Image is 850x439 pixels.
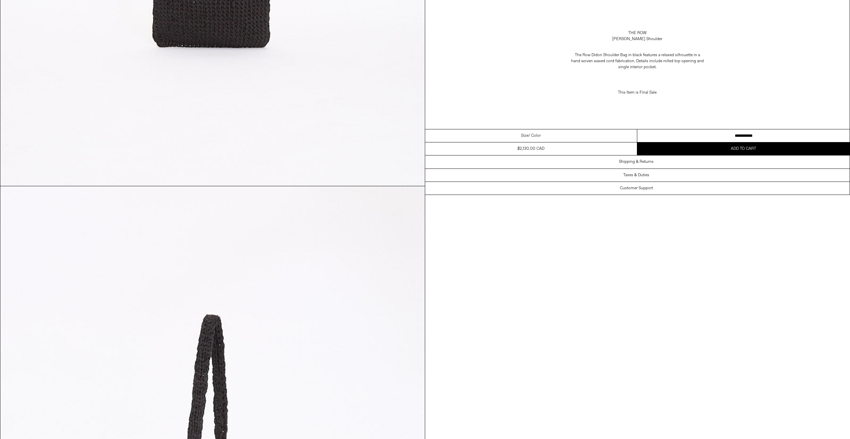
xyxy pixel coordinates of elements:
a: The Row [628,30,647,36]
p: This Item is Final Sale [570,86,704,99]
h3: Shipping & Returns [619,159,654,164]
div: $2,130.00 CAD [517,146,544,152]
span: Size [521,133,528,139]
div: [PERSON_NAME] Shoulder [612,36,662,42]
span: / Color [528,133,541,139]
span: Add to cart [731,146,756,151]
p: The Row Didon Shoulder Bag in black features a relaxed silhouette in a hand woven waxed cord fabr... [570,49,704,74]
h3: Customer Support [620,186,653,191]
h3: Taxes & Duties [623,173,649,178]
button: Add to cart [637,142,850,155]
